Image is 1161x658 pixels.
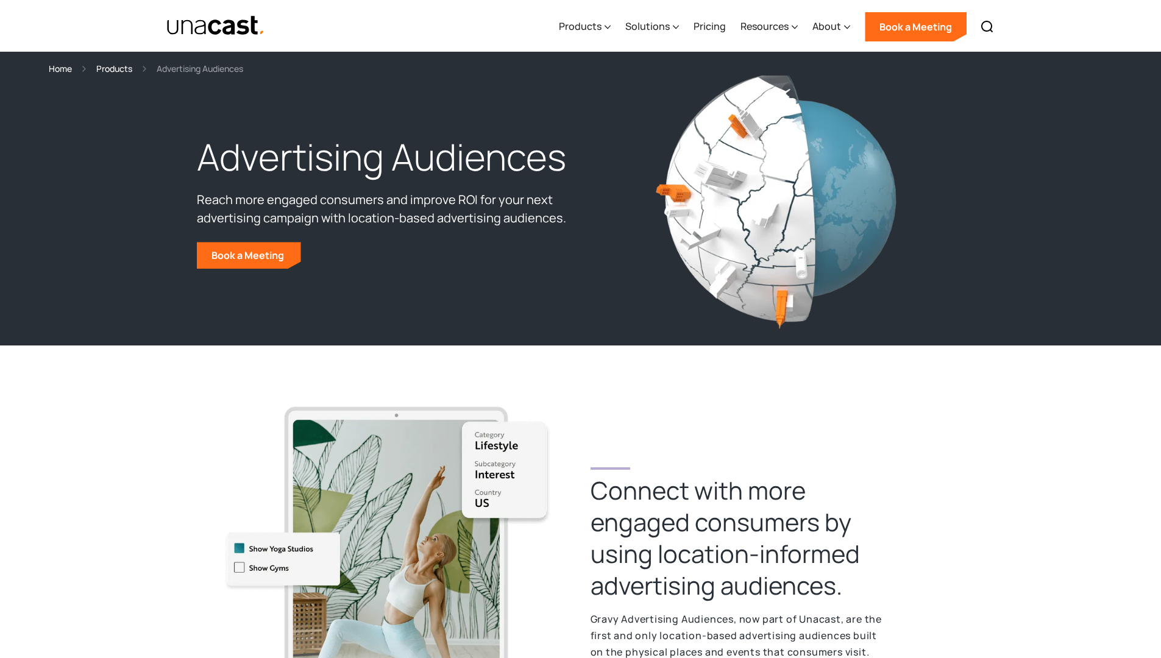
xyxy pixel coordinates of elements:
[865,12,967,41] a: Book a Meeting
[197,242,301,269] a: Book a Meeting
[157,62,243,76] div: Advertising Audiences
[96,62,132,76] a: Products
[694,2,726,52] a: Pricing
[197,191,575,227] p: Reach more engaged consumers and improve ROI for your next advertising campaign with location-bas...
[559,19,602,34] div: Products
[812,19,841,34] div: About
[740,19,789,34] div: Resources
[980,19,995,34] img: Search icon
[625,19,670,34] div: Solutions
[197,133,575,182] h1: Advertising Audiences
[166,15,266,37] img: Unacast text logo
[49,62,72,76] a: Home
[591,475,888,601] h2: Connect with more engaged consumers by using location-informed advertising audiences.
[654,71,898,330] img: location data visual, globe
